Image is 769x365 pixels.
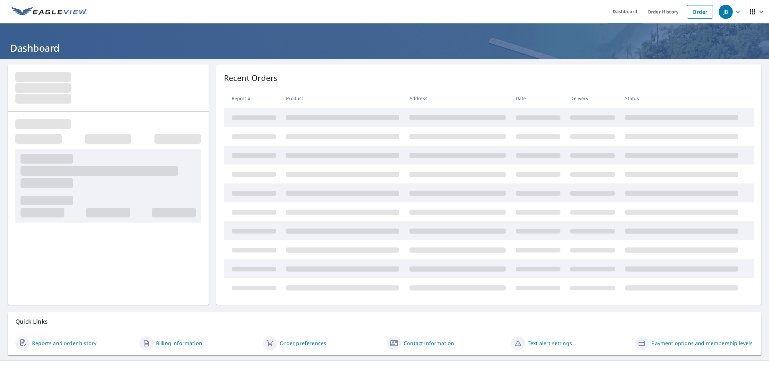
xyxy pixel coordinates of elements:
[32,339,96,347] a: Reports and order history
[620,89,743,108] th: Status
[281,89,404,108] th: Product
[156,339,202,347] a: Billing information
[224,89,281,108] th: Report #
[280,339,326,347] a: Order preferences
[404,89,511,108] th: Address
[12,7,87,17] img: EV Logo
[8,41,761,55] h1: Dashboard
[687,5,713,19] a: Order
[511,89,566,108] th: Date
[224,72,278,84] p: Recent Orders
[565,89,620,108] th: Delivery
[15,318,754,326] p: Quick Links
[651,339,752,347] a: Payment options and membership levels
[528,339,572,347] a: Text alert settings
[404,339,454,347] a: Contact information
[719,5,733,19] div: JB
